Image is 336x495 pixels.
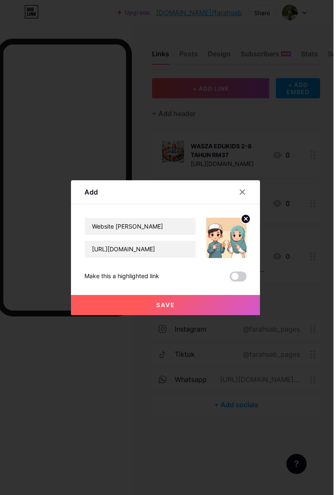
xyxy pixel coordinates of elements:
[87,271,162,282] div: Make this a highlighted link
[87,218,198,235] input: Title
[209,218,249,258] img: link_thumbnail
[87,187,100,197] div: Add
[159,301,178,308] span: Save
[87,241,198,258] input: URL
[73,295,262,315] button: Save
